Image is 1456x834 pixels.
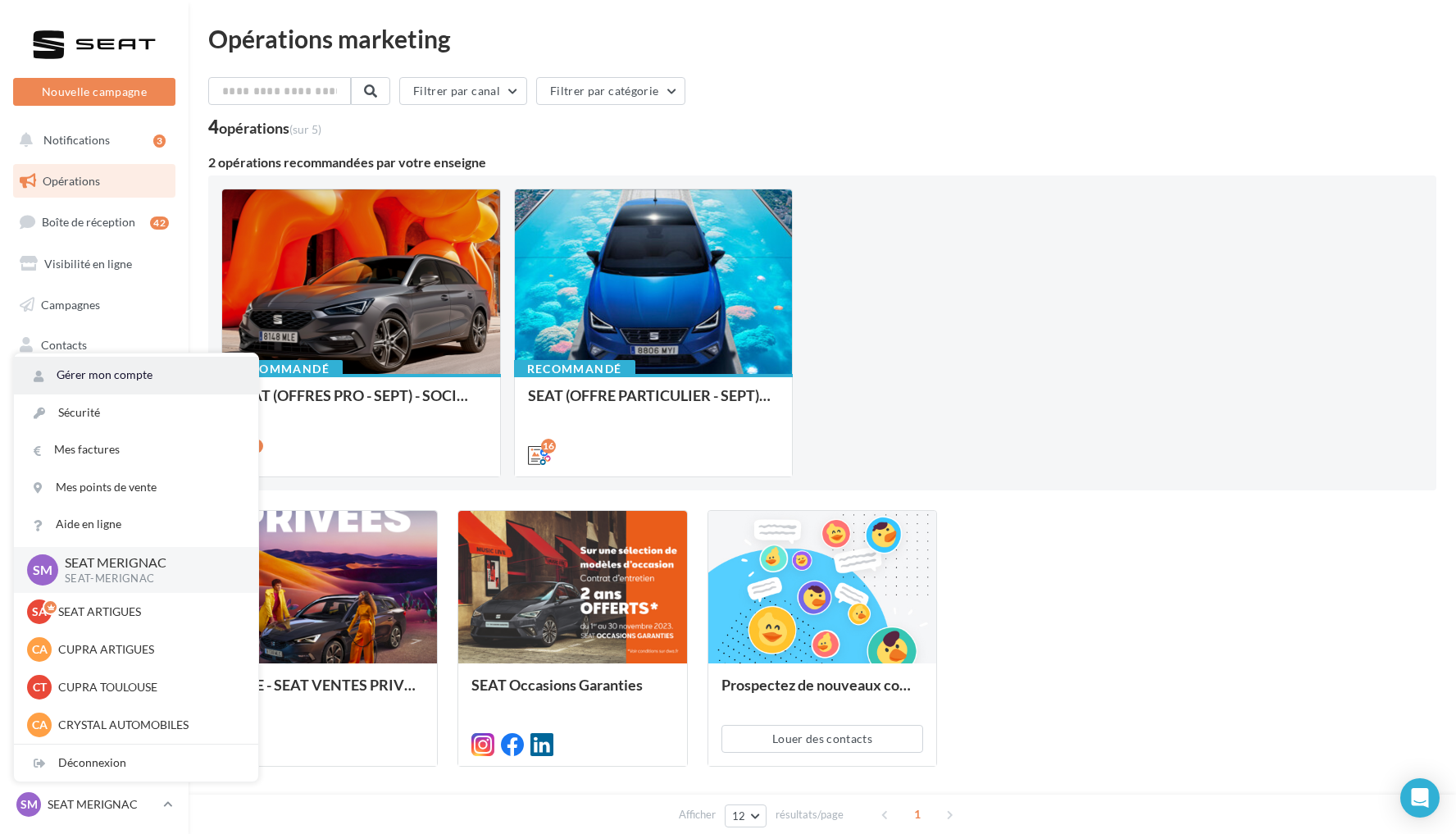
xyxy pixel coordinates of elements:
span: Campagnes [41,297,100,311]
div: 16 [541,439,556,453]
button: 12 [725,804,767,827]
span: CA [32,717,48,733]
div: Recommandé [221,360,343,378]
span: résultats/page [776,807,844,823]
span: Notifications [43,133,110,147]
p: SEAT MERIGNAC [65,554,232,572]
a: Mes factures [14,431,258,468]
a: Visibilité en ligne [10,247,179,281]
a: Opérations [10,164,179,198]
span: Contacts [41,338,87,352]
p: SEAT ARTIGUES [58,604,239,620]
button: Notifications 3 [10,123,172,157]
a: Contacts [10,328,179,362]
span: Visibilité en ligne [44,257,132,271]
button: Louer des contacts [721,725,923,753]
div: Recommandé [514,360,635,378]
span: SM [20,796,38,813]
div: Opérations marketing [208,26,1436,51]
p: CRYSTAL AUTOMOBILES [58,717,239,733]
div: Déconnexion [14,745,258,782]
div: opérations [219,121,321,135]
div: 2 opérations recommandées par votre enseigne [208,156,1436,169]
p: CUPRA TOULOUSE [58,679,239,695]
div: Open Intercom Messenger [1400,778,1440,818]
a: Boîte de réception42 [10,204,179,239]
div: Prospectez de nouveaux contacts [721,677,923,709]
span: CT [33,679,47,695]
div: SEAT (OFFRES PRO - SEPT) - SOCIAL MEDIA [235,387,487,420]
div: SEAT Occasions Garanties [471,677,673,709]
div: SOME - SEAT VENTES PRIVEES [222,677,424,709]
a: SM SEAT MERIGNAC [13,789,175,820]
span: CA [32,641,48,658]
div: 42 [150,216,169,230]
a: Gérer mon compte [14,357,258,394]
button: Filtrer par catégorie [536,77,685,105]
span: Opérations [43,174,100,188]
div: SEAT (OFFRE PARTICULIER - SEPT) - SOCIAL MEDIA [528,387,780,420]
span: Boîte de réception [42,215,135,229]
a: Aide en ligne [14,506,258,543]
span: 12 [732,809,746,823]
span: SA [32,604,47,620]
a: Mes points de vente [14,469,258,506]
a: Sécurité [14,394,258,431]
div: 4 [208,118,321,136]
a: Calendrier [10,410,179,444]
p: SEAT-MERIGNAC [65,572,232,586]
span: Afficher [679,807,716,823]
div: 3 [153,134,166,148]
p: CUPRA ARTIGUES [58,641,239,658]
span: 1 [904,801,930,827]
p: SEAT MERIGNAC [48,796,157,813]
a: Campagnes [10,288,179,322]
button: Filtrer par canal [399,77,527,105]
a: Médiathèque [10,369,179,403]
span: SM [33,560,52,579]
button: Nouvelle campagne [13,78,175,106]
span: (sur 5) [289,122,321,136]
a: Campagnes DataOnDemand [10,505,179,554]
a: PLV et print personnalisable [10,450,179,499]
